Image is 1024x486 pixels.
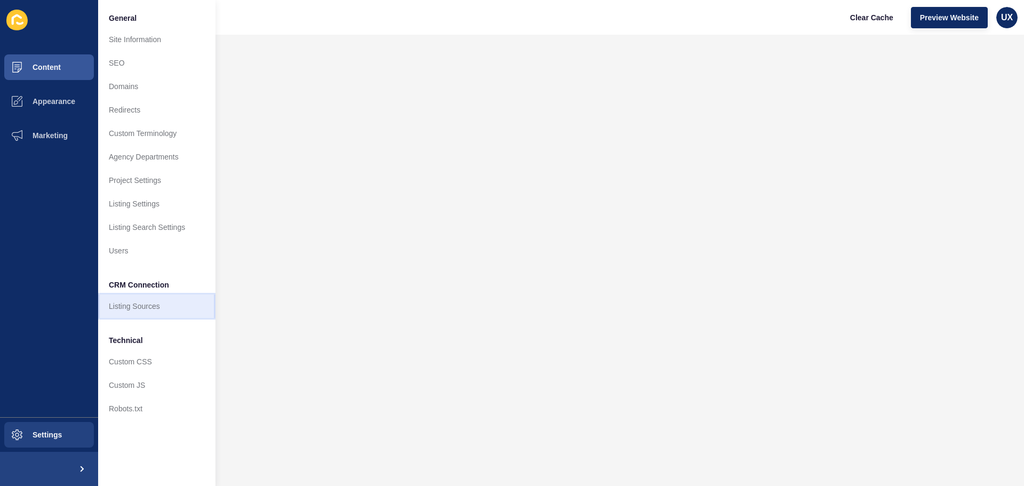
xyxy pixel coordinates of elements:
a: Custom JS [98,373,215,397]
a: Users [98,239,215,262]
a: Domains [98,75,215,98]
span: CRM Connection [109,280,169,290]
a: Custom CSS [98,350,215,373]
a: Project Settings [98,169,215,192]
span: Preview Website [920,12,979,23]
span: General [109,13,137,23]
a: Listing Search Settings [98,216,215,239]
button: Clear Cache [841,7,902,28]
a: Listing Sources [98,294,215,318]
a: Robots.txt [98,397,215,420]
a: Listing Settings [98,192,215,216]
span: Technical [109,335,143,346]
a: Agency Departments [98,145,215,169]
a: SEO [98,51,215,75]
a: Redirects [98,98,215,122]
span: Clear Cache [850,12,893,23]
span: UX [1001,12,1013,23]
a: Site Information [98,28,215,51]
button: Preview Website [911,7,988,28]
a: Custom Terminology [98,122,215,145]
